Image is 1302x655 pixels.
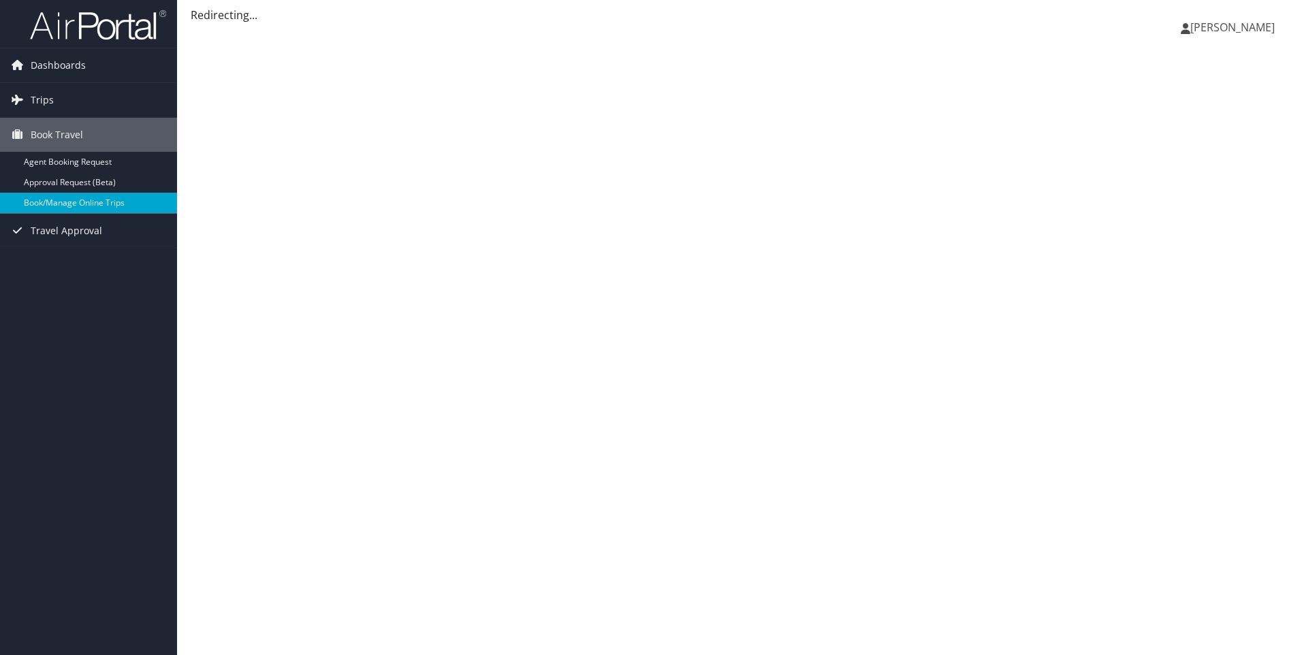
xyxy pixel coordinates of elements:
[31,48,86,82] span: Dashboards
[31,214,102,248] span: Travel Approval
[31,83,54,117] span: Trips
[31,118,83,152] span: Book Travel
[191,7,1288,23] div: Redirecting...
[1190,20,1275,35] span: [PERSON_NAME]
[1181,7,1288,48] a: [PERSON_NAME]
[30,9,166,41] img: airportal-logo.png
